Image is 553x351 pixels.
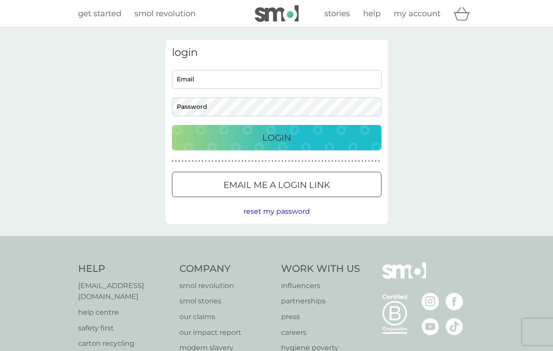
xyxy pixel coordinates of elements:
a: press [281,311,360,323]
p: ● [172,159,174,163]
a: smol stories [179,295,272,307]
a: help centre [78,307,171,318]
p: ● [312,159,313,163]
p: ● [252,159,254,163]
p: ● [271,159,273,163]
a: partnerships [281,295,360,307]
a: get started [78,7,121,20]
p: ● [199,159,200,163]
p: ● [212,159,213,163]
a: [EMAIL_ADDRESS][DOMAIN_NAME] [78,280,171,302]
button: Email me a login link [172,172,381,197]
p: ● [351,159,353,163]
span: get started [78,9,121,18]
p: ● [255,159,257,163]
p: ● [208,159,210,163]
img: visit the smol Instagram page [422,293,439,310]
p: ● [355,159,357,163]
h4: Help [78,262,171,276]
p: ● [361,159,363,163]
img: visit the smol Tiktok page [446,318,463,335]
p: ● [218,159,220,163]
p: ● [278,159,280,163]
p: ● [261,159,263,163]
a: help [363,7,381,20]
span: reset my password [244,207,310,215]
p: ● [338,159,340,163]
p: ● [285,159,287,163]
p: ● [325,159,326,163]
a: stories [324,7,350,20]
p: ● [192,159,193,163]
p: ● [341,159,343,163]
p: ● [365,159,367,163]
button: reset my password [244,206,310,217]
p: ● [179,159,180,163]
p: ● [189,159,190,163]
h4: Company [179,262,272,276]
p: ● [245,159,247,163]
span: stories [324,9,350,18]
p: ● [315,159,316,163]
p: ● [215,159,217,163]
p: ● [282,159,283,163]
p: ● [232,159,234,163]
p: ● [258,159,260,163]
a: our impact report [179,327,272,338]
p: ● [275,159,277,163]
p: ● [358,159,360,163]
p: ● [265,159,267,163]
p: ● [305,159,307,163]
h3: login [172,46,381,59]
p: ● [268,159,270,163]
a: my account [394,7,440,20]
a: careers [281,327,360,338]
span: help [363,9,381,18]
p: ● [205,159,207,163]
img: visit the smol Youtube page [422,318,439,335]
p: ● [248,159,250,163]
p: ● [175,159,177,163]
p: Login [262,131,291,145]
a: influencers [281,280,360,292]
a: smol revolution [179,280,272,292]
p: ● [298,159,300,163]
p: ● [228,159,230,163]
a: smol revolution [134,7,196,20]
p: ● [328,159,330,163]
img: smol [382,262,426,292]
p: ● [378,159,380,163]
p: ● [318,159,320,163]
img: visit the smol Facebook page [446,293,463,310]
p: ● [182,159,183,163]
p: ● [302,159,303,163]
p: ● [348,159,350,163]
button: Login [172,125,381,150]
p: ● [295,159,297,163]
p: ● [335,159,337,163]
p: ● [368,159,370,163]
p: ● [242,159,244,163]
a: our claims [179,311,272,323]
a: carton recycling [78,338,171,349]
p: ● [238,159,240,163]
p: ● [225,159,227,163]
span: smol revolution [134,9,196,18]
p: ● [371,159,373,163]
img: smol [255,5,299,22]
p: ● [322,159,323,163]
p: ● [185,159,187,163]
p: ● [345,159,347,163]
p: ● [288,159,290,163]
div: basket [453,5,475,22]
p: ● [222,159,223,163]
